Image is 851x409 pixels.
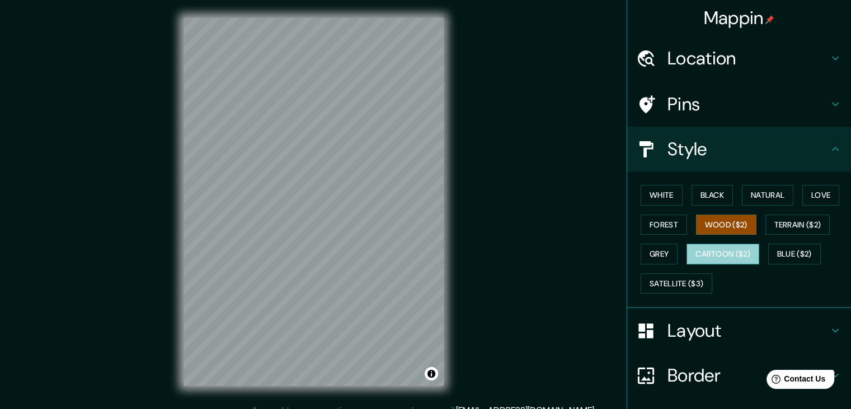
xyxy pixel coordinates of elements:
button: Terrain ($2) [765,215,830,235]
button: Black [692,185,734,206]
button: Cartoon ($2) [687,244,759,264]
h4: Location [667,47,829,69]
button: Natural [742,185,793,206]
div: Style [627,127,851,171]
button: White [641,185,683,206]
button: Blue ($2) [768,244,821,264]
h4: Pins [667,93,829,115]
img: pin-icon.png [765,15,774,24]
button: Satellite ($3) [641,273,712,294]
h4: Border [667,364,829,387]
button: Wood ($2) [696,215,756,235]
h4: Style [667,138,829,160]
button: Forest [641,215,687,235]
button: Grey [641,244,678,264]
canvas: Map [184,18,444,386]
div: Border [627,353,851,398]
div: Location [627,36,851,81]
h4: Mappin [704,7,775,29]
button: Love [802,185,839,206]
button: Toggle attribution [425,367,438,380]
h4: Layout [667,319,829,342]
iframe: Help widget launcher [751,365,839,397]
div: Layout [627,308,851,353]
div: Pins [627,82,851,127]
